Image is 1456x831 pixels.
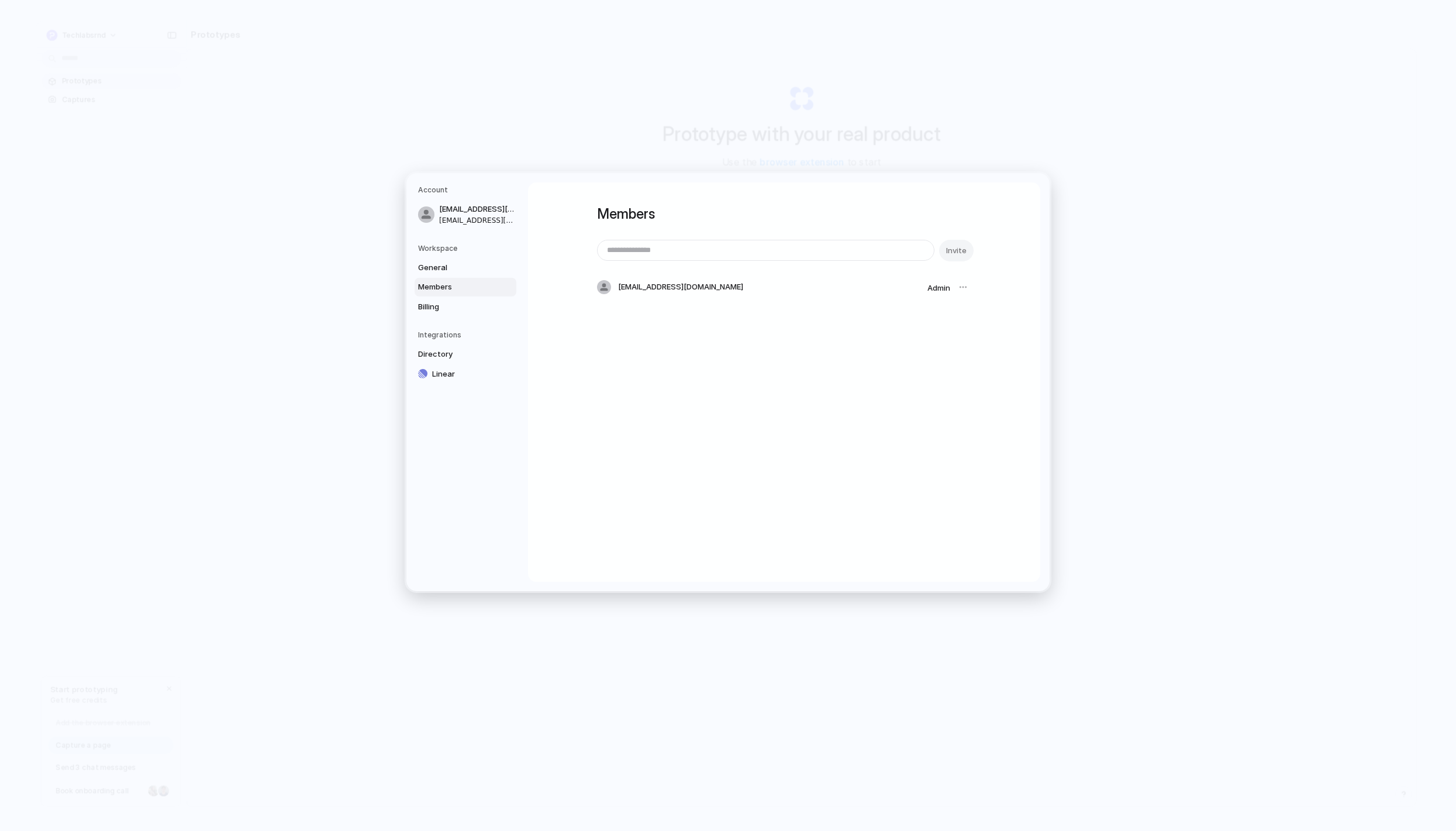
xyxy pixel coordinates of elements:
[415,278,516,296] a: Members
[418,185,516,195] h5: Account
[418,262,493,274] span: General
[415,345,516,364] a: Directory
[415,298,516,316] a: Billing
[415,365,516,384] a: Linear
[418,330,516,340] h5: Integrations
[418,243,516,254] h5: Workspace
[418,349,493,360] span: Directory
[432,368,507,380] span: Linear
[415,200,516,229] a: [EMAIL_ADDRESS][DOMAIN_NAME][EMAIL_ADDRESS][DOMAIN_NAME]
[415,258,516,277] a: General
[439,215,514,226] span: [EMAIL_ADDRESS][DOMAIN_NAME]
[439,204,514,215] span: [EMAIL_ADDRESS][DOMAIN_NAME]
[418,281,493,293] span: Members
[418,301,493,313] span: Billing
[597,204,971,225] h1: Members
[618,281,743,293] span: [EMAIL_ADDRESS][DOMAIN_NAME]
[927,283,950,292] span: Admin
